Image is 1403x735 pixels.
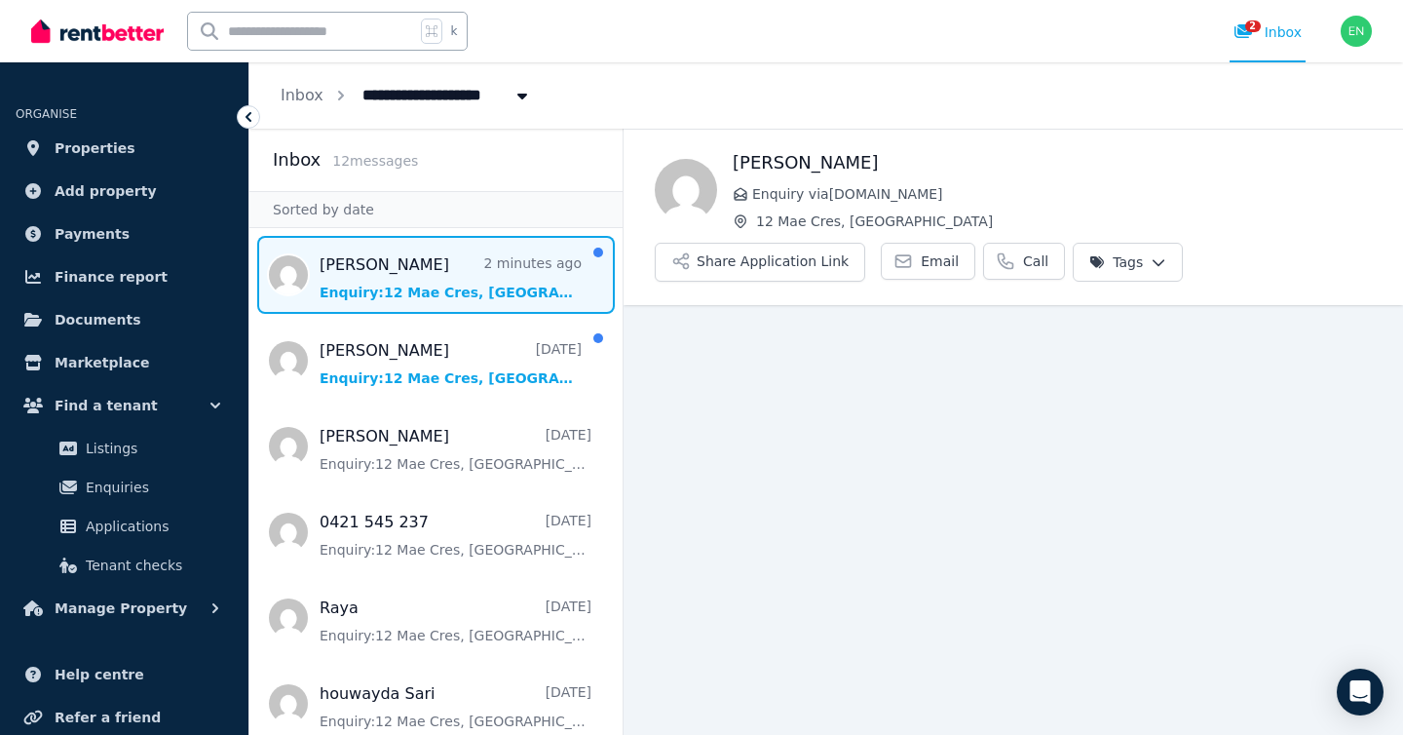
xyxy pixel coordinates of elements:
img: Ed Nataraj [1341,16,1372,47]
span: 12 Mae Cres, [GEOGRAPHIC_DATA] [756,212,1372,231]
img: RentBetter [31,17,164,46]
img: Teresa Tairi [655,159,717,221]
span: Applications [86,515,217,538]
span: k [450,23,457,39]
span: Finance report [55,265,168,289]
div: Inbox [1233,22,1302,42]
span: Enquiry via [DOMAIN_NAME] [752,184,1372,204]
button: Manage Property [16,589,233,628]
a: Enquiries [23,468,225,507]
span: Payments [55,222,130,246]
button: Tags [1073,243,1183,282]
h2: Inbox [273,146,321,174]
span: Add property [55,179,157,203]
span: 12 message s [332,153,418,169]
span: Tags [1089,252,1143,272]
button: Share Application Link [655,243,865,282]
a: [PERSON_NAME][DATE]Enquiry:12 Mae Cres, [GEOGRAPHIC_DATA]. [320,339,582,388]
span: Enquiries [86,476,217,499]
span: Find a tenant [55,394,158,417]
a: Properties [16,129,233,168]
a: Payments [16,214,233,253]
span: Email [921,251,959,271]
span: Listings [86,437,217,460]
a: houwayda Sari[DATE]Enquiry:12 Mae Cres, [GEOGRAPHIC_DATA]. [320,682,591,731]
nav: Breadcrumb [249,62,563,129]
a: Finance report [16,257,233,296]
div: Sorted by date [249,191,623,228]
a: Listings [23,429,225,468]
span: ORGANISE [16,107,77,121]
a: Marketplace [16,343,233,382]
a: 0421 545 237[DATE]Enquiry:12 Mae Cres, [GEOGRAPHIC_DATA]. [320,511,591,560]
span: Refer a friend [55,706,161,729]
span: Manage Property [55,597,187,620]
h1: [PERSON_NAME] [733,149,1372,176]
a: [PERSON_NAME][DATE]Enquiry:12 Mae Cres, [GEOGRAPHIC_DATA]. [320,425,591,474]
button: Find a tenant [16,386,233,425]
a: Call [983,243,1065,280]
div: Open Intercom Messenger [1337,669,1384,716]
a: Documents [16,300,233,339]
span: Call [1023,251,1048,271]
a: Applications [23,507,225,546]
a: Add property [16,172,233,211]
span: Marketplace [55,351,149,374]
a: Tenant checks [23,546,225,585]
a: Inbox [281,86,323,104]
span: 2 [1245,20,1261,32]
a: [PERSON_NAME]2 minutes agoEnquiry:12 Mae Cres, [GEOGRAPHIC_DATA]. [320,253,582,302]
a: Email [881,243,975,280]
span: Tenant checks [86,554,217,577]
span: Documents [55,308,141,331]
span: Help centre [55,663,144,686]
a: Raya[DATE]Enquiry:12 Mae Cres, [GEOGRAPHIC_DATA]. [320,597,591,645]
a: Help centre [16,655,233,694]
span: Properties [55,136,135,160]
